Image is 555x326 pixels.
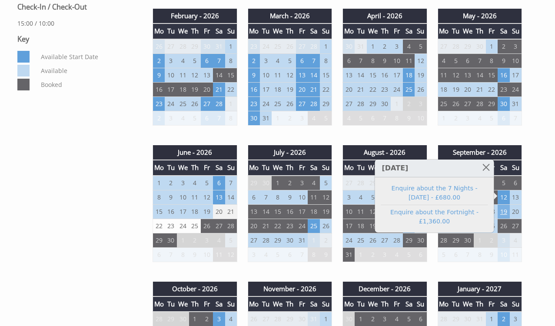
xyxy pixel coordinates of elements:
[153,96,165,111] td: 23
[201,82,213,96] td: 20
[213,39,225,54] td: 31
[260,204,272,219] td: 14
[462,96,474,111] td: 27
[296,53,308,68] td: 6
[189,39,201,54] td: 29
[486,96,498,111] td: 29
[486,111,498,125] td: 5
[248,204,260,219] td: 13
[153,160,165,175] th: Mo
[320,39,332,54] td: 1
[355,190,367,204] td: 4
[403,111,415,125] td: 9
[260,68,272,82] td: 10
[296,68,308,82] td: 13
[462,82,474,96] td: 20
[213,53,225,68] td: 7
[153,190,165,204] td: 8
[153,82,165,96] td: 16
[320,68,332,82] td: 15
[510,96,522,111] td: 31
[510,68,522,82] td: 17
[415,111,427,125] td: 10
[343,160,355,175] th: Mo
[343,204,355,219] td: 10
[213,111,225,125] td: 7
[225,68,237,82] td: 15
[189,96,201,111] td: 26
[189,204,201,219] td: 18
[225,23,237,39] th: Su
[213,190,225,204] td: 13
[284,160,296,175] th: Th
[248,160,260,175] th: Mo
[177,204,189,219] td: 17
[201,176,213,190] td: 5
[379,23,391,39] th: Th
[177,160,189,175] th: We
[201,68,213,82] td: 13
[165,160,177,175] th: Tu
[474,82,486,96] td: 21
[403,96,415,111] td: 2
[403,23,415,39] th: Sa
[438,23,450,39] th: Mo
[403,53,415,68] td: 11
[284,190,296,204] td: 9
[438,39,450,54] td: 27
[189,190,201,204] td: 11
[391,39,403,54] td: 3
[272,204,284,219] td: 15
[391,68,403,82] td: 17
[474,96,486,111] td: 28
[284,176,296,190] td: 2
[415,23,427,39] th: Su
[177,53,189,68] td: 4
[213,176,225,190] td: 6
[213,23,225,39] th: Sa
[248,145,332,160] th: July - 2026
[367,111,379,125] td: 6
[308,111,320,125] td: 4
[177,96,189,111] td: 25
[498,53,510,68] td: 9
[462,111,474,125] td: 3
[308,204,320,219] td: 18
[272,68,284,82] td: 11
[201,96,213,111] td: 27
[165,23,177,39] th: Tu
[225,160,237,175] th: Su
[308,53,320,68] td: 7
[403,82,415,96] td: 25
[260,53,272,68] td: 3
[213,68,225,82] td: 14
[189,68,201,82] td: 12
[248,53,260,68] td: 2
[486,39,498,54] td: 1
[403,68,415,82] td: 18
[284,82,296,96] td: 19
[308,23,320,39] th: Sa
[284,96,296,111] td: 26
[343,190,355,204] td: 3
[153,53,165,68] td: 2
[510,39,522,54] td: 3
[375,160,494,177] h3: [DATE]
[201,111,213,125] td: 6
[320,204,332,219] td: 19
[379,82,391,96] td: 23
[165,219,177,233] td: 23
[462,53,474,68] td: 6
[165,53,177,68] td: 3
[343,111,355,125] td: 4
[379,111,391,125] td: 7
[177,23,189,39] th: We
[201,39,213,54] td: 30
[343,68,355,82] td: 13
[308,176,320,190] td: 4
[486,23,498,39] th: Fr
[308,68,320,82] td: 14
[284,204,296,219] td: 16
[498,204,510,219] td: 19
[355,111,367,125] td: 5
